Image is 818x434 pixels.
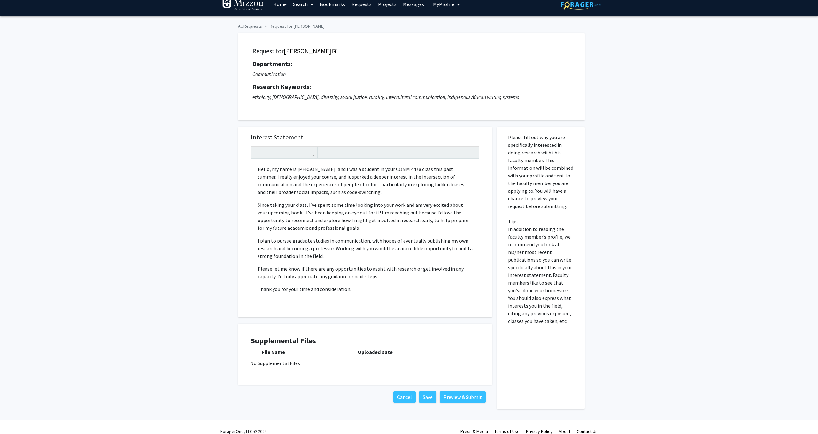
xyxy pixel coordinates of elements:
a: Opens in a new tab [284,47,336,55]
button: Cancel [393,391,416,403]
b: Uploaded Date [358,349,393,355]
p: Please let me know if there are any opportunities to assist with research or get involved in any ... [258,265,473,280]
button: Emphasis (Ctrl + I) [264,147,275,158]
button: Strong (Ctrl + B) [253,147,264,158]
strong: Research Keywords: [252,83,311,91]
button: Fullscreen [466,147,477,158]
button: Preview & Submit [440,391,486,403]
button: Insert horizontal rule [360,147,371,158]
p: I plan to pursue graduate studies in communication, with hopes of eventually publishing my own re... [258,237,473,260]
button: Remove format [345,147,356,158]
p: Thank you for your time and consideration. [258,285,473,293]
i: Communication [252,71,286,77]
strong: Departments: [252,60,292,68]
button: Link [305,147,316,158]
button: Unordered list [319,147,330,158]
div: No Supplemental Files [250,359,480,367]
li: Request for [PERSON_NAME] [262,23,325,30]
b: File Name [262,349,285,355]
ol: breadcrumb [238,20,580,30]
span: My Profile [433,1,454,7]
p: Since taking your class, I’ve spent some time looking into your work and am very excited about yo... [258,201,473,232]
a: All Requests [238,23,262,29]
h5: Request for [252,47,570,55]
i: ethnicity, [DEMOGRAPHIC_DATA], diversity, social justice, rurality, intercultural communication, ... [252,94,519,100]
button: Save [419,391,436,403]
h4: Supplemental Files [251,336,479,346]
p: Please fill out why you are specifically interested in doing research with this faculty member. T... [508,133,574,325]
iframe: Chat [5,405,27,429]
div: Note to users with screen readers: Please press Alt+0 or Option+0 to deactivate our accessibility... [251,159,479,305]
button: Superscript [279,147,290,158]
button: Ordered list [330,147,342,158]
button: Subscript [290,147,301,158]
p: Hello, my name is [PERSON_NAME], and I was a student in your COMM 4478 class this past summer. I ... [258,165,473,196]
h5: Interest Statement [251,133,479,141]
